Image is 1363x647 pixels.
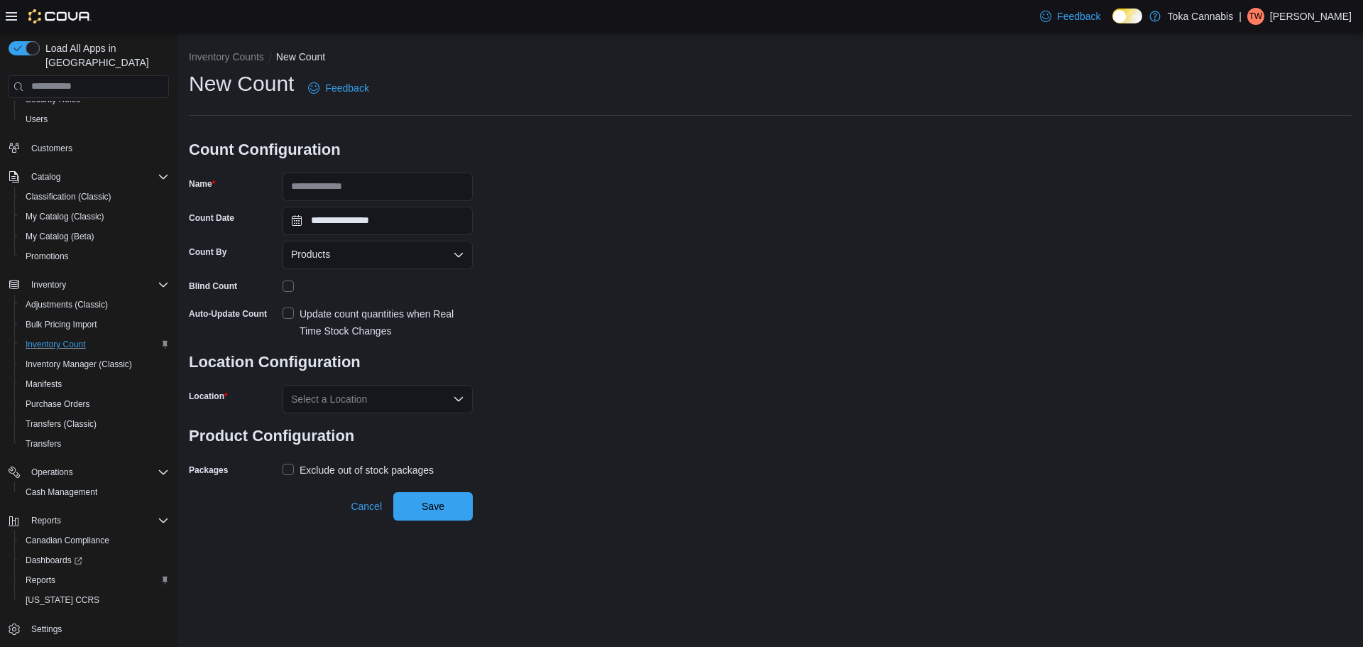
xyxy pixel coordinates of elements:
a: Manifests [20,376,67,393]
button: New Count [276,51,325,62]
span: TW [1249,8,1263,25]
button: Open list of options [453,249,464,261]
button: Canadian Compliance [14,531,175,550]
span: Dark Mode [1112,23,1113,24]
span: Settings [26,620,169,638]
span: Purchase Orders [26,398,90,410]
span: Inventory Count [20,336,169,353]
span: Promotions [20,248,169,265]
div: Blind Count [189,281,237,292]
span: Reports [31,515,61,526]
button: Manifests [14,374,175,394]
span: Products [291,246,330,263]
a: Bulk Pricing Import [20,316,103,333]
button: Transfers [14,434,175,454]
span: Dashboards [26,555,82,566]
input: Dark Mode [1112,9,1142,23]
button: Inventory Count [14,335,175,354]
a: Adjustments (Classic) [20,296,114,313]
a: My Catalog (Classic) [20,208,110,225]
button: Reports [26,512,67,529]
img: Cova [28,9,92,23]
span: [US_STATE] CCRS [26,594,99,606]
span: Manifests [26,379,62,390]
span: Catalog [31,171,60,183]
span: Adjustments (Classic) [26,299,108,310]
a: Dashboards [20,552,88,569]
span: Settings [31,624,62,635]
span: Inventory Manager (Classic) [26,359,132,370]
button: Operations [26,464,79,481]
span: Washington CCRS [20,592,169,609]
a: Feedback [1034,2,1106,31]
button: My Catalog (Classic) [14,207,175,227]
a: Transfers (Classic) [20,415,102,433]
span: Cancel [351,499,382,513]
p: [PERSON_NAME] [1270,8,1352,25]
span: Inventory Manager (Classic) [20,356,169,373]
a: Classification (Classic) [20,188,117,205]
span: Users [20,111,169,128]
button: Inventory [3,275,175,295]
label: Packages [189,464,228,476]
button: Cash Management [14,482,175,502]
button: Transfers (Classic) [14,414,175,434]
a: Feedback [302,74,374,102]
span: Inventory [31,279,66,290]
label: Name [189,178,215,190]
button: Promotions [14,246,175,266]
a: Dashboards [14,550,175,570]
span: Catalog [26,168,169,185]
nav: An example of EuiBreadcrumbs [189,50,1352,67]
h3: Count Configuration [189,127,473,173]
button: Inventory [26,276,72,293]
a: My Catalog (Beta) [20,228,100,245]
button: [US_STATE] CCRS [14,590,175,610]
span: Transfers [20,435,169,452]
span: Transfers (Classic) [20,415,169,433]
button: Adjustments (Classic) [14,295,175,315]
p: Toka Cannabis [1168,8,1234,25]
div: Update count quantities when Real Time Stock Changes [300,305,473,339]
a: Inventory Manager (Classic) [20,356,138,373]
label: Location [189,391,228,402]
span: Feedback [325,81,368,95]
span: Classification (Classic) [20,188,169,205]
button: Operations [3,462,175,482]
button: Catalog [26,168,66,185]
span: Feedback [1057,9,1100,23]
span: Dashboards [20,552,169,569]
button: My Catalog (Beta) [14,227,175,246]
a: Cash Management [20,484,103,501]
button: Inventory Counts [189,51,264,62]
button: Users [14,109,175,129]
span: Canadian Compliance [20,532,169,549]
h1: New Count [189,70,294,98]
label: Count By [189,246,226,258]
span: Customers [26,139,169,157]
span: Cash Management [26,486,97,498]
label: Count Date [189,212,234,224]
span: Customers [31,143,72,154]
label: Auto-Update Count [189,308,267,320]
button: Purchase Orders [14,394,175,414]
button: Open list of options [453,393,464,405]
button: Reports [3,511,175,531]
span: Bulk Pricing Import [20,316,169,333]
a: [US_STATE] CCRS [20,592,105,609]
p: | [1239,8,1242,25]
div: Exclude out of stock packages [300,462,434,479]
span: Users [26,114,48,125]
span: Reports [20,572,169,589]
span: Transfers (Classic) [26,418,97,430]
a: Users [20,111,53,128]
span: Transfers [26,438,61,450]
a: Customers [26,140,78,157]
a: Promotions [20,248,75,265]
span: Bulk Pricing Import [26,319,97,330]
button: Reports [14,570,175,590]
span: Save [422,499,444,513]
button: Customers [3,138,175,158]
div: Ty Wilson [1247,8,1264,25]
button: Bulk Pricing Import [14,315,175,335]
